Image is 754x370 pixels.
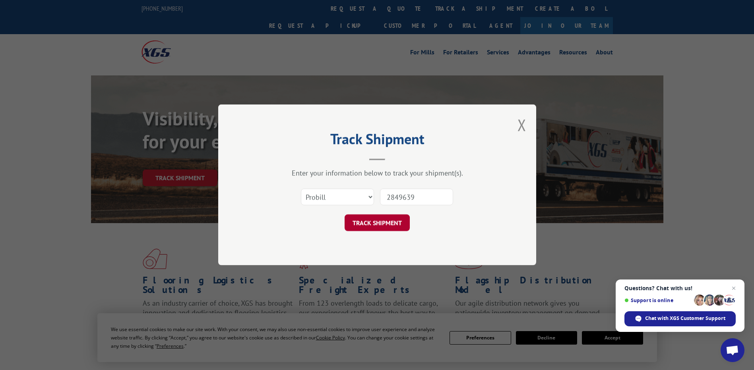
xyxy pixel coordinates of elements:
[258,133,496,148] h2: Track Shipment
[518,114,526,135] button: Close modal
[624,285,736,291] span: Questions? Chat with us!
[624,311,736,326] div: Chat with XGS Customer Support
[645,315,725,322] span: Chat with XGS Customer Support
[729,283,738,293] span: Close chat
[258,169,496,178] div: Enter your information below to track your shipment(s).
[345,215,410,231] button: TRACK SHIPMENT
[721,338,744,362] div: Open chat
[380,189,453,206] input: Number(s)
[624,297,691,303] span: Support is online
